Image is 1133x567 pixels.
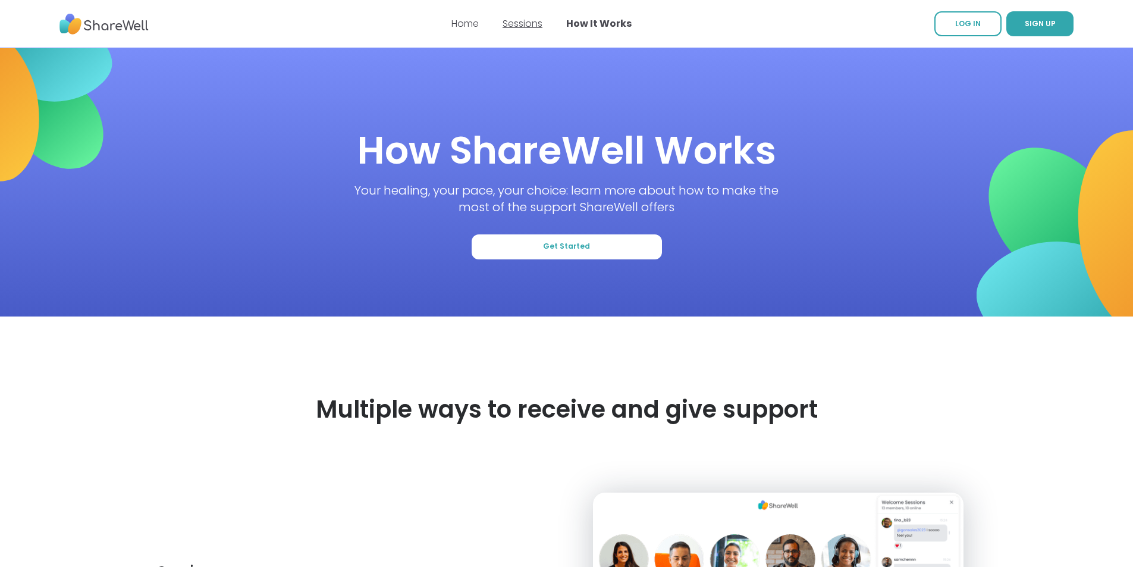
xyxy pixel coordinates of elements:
span: Get Started [543,242,590,252]
img: ShareWell Nav Logo [59,8,149,40]
p: Your healing, your pace, your choice: learn more about how to make the most of the support ShareW... [353,182,781,215]
a: How It Works [566,17,632,30]
a: Sessions [503,17,542,30]
a: LOG IN [934,11,1002,36]
span: SIGN UP [1025,18,1056,29]
a: Home [451,17,479,30]
span: LOG IN [955,18,981,29]
button: Get Started [472,234,662,259]
h1: How ShareWell Works [357,124,776,177]
button: SIGN UP [1006,11,1074,36]
h2: Multiple ways to receive and give support [316,393,818,426]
